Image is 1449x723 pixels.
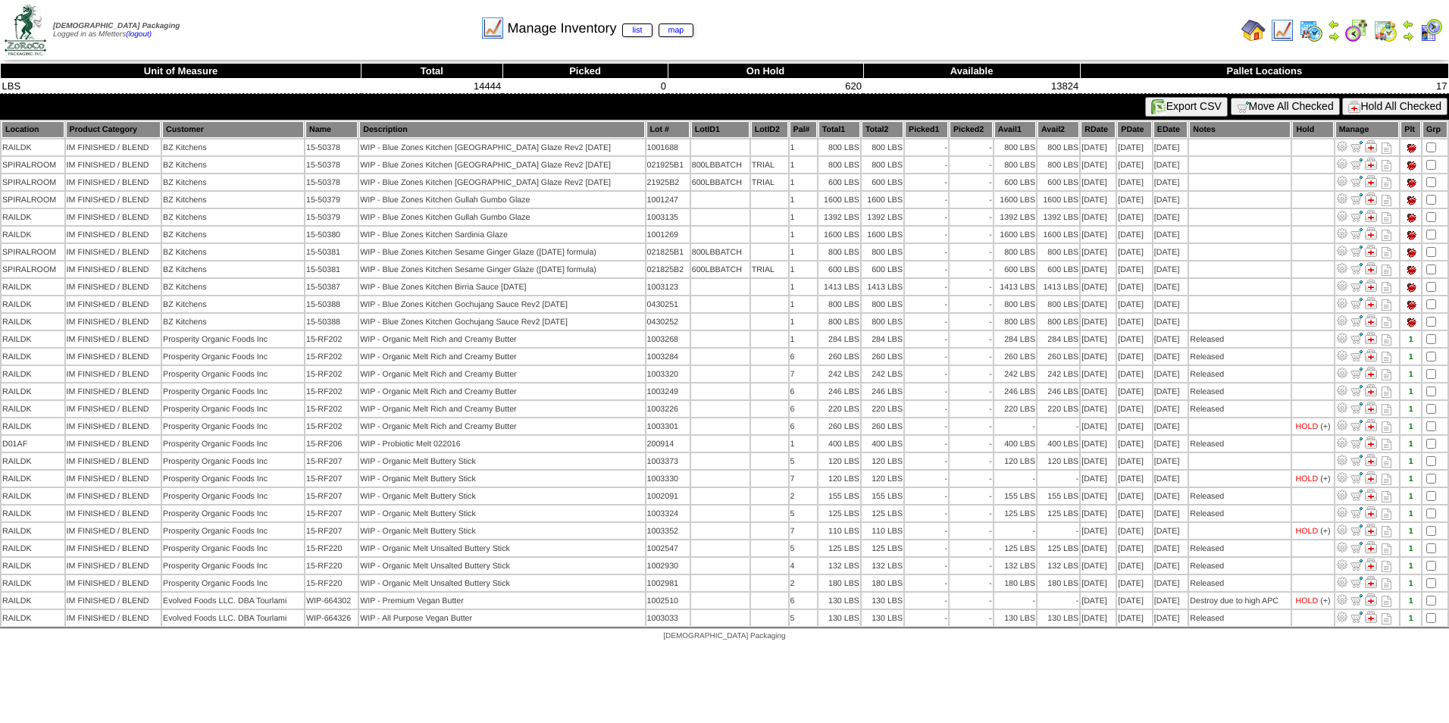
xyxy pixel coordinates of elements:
[305,227,358,243] td: 15-50380
[1037,121,1079,138] th: Avail2
[305,121,358,138] th: Name
[1382,142,1391,154] i: Note
[818,244,860,260] td: 800 LBS
[359,244,644,260] td: WIP - Blue Zones Kitchen Sesame Ginger Glaze ([DATE] formula)
[1117,174,1151,190] td: [DATE]
[66,192,161,208] td: IM FINISHED / BLEND
[1365,437,1377,449] img: Manage Hold
[862,227,903,243] td: 1600 LBS
[950,244,993,260] td: -
[1037,157,1079,173] td: 800 LBS
[1365,419,1377,431] img: Manage Hold
[1365,175,1377,187] img: Manage Hold
[790,139,817,155] td: 1
[950,121,993,138] th: Picked2
[905,174,948,190] td: -
[1350,332,1363,344] img: Move
[1350,611,1363,623] img: Move
[305,157,358,173] td: 15-50378
[1365,245,1377,257] img: Manage Hold
[751,121,788,138] th: LotID2
[1365,297,1377,309] img: Manage Hold
[53,22,180,39] span: Logged in as Mfetters
[1336,489,1348,501] img: Adjust
[905,157,948,173] td: -
[359,139,644,155] td: WIP - Blue Zones Kitchen [GEOGRAPHIC_DATA] Glaze Rev2 [DATE]
[361,79,503,94] td: 14444
[1151,99,1166,114] img: excel.gif
[905,209,948,225] td: -
[862,157,903,173] td: 800 LBS
[1336,576,1348,588] img: Adjust
[1365,367,1377,379] img: Manage Hold
[1336,315,1348,327] img: Adjust
[994,192,1036,208] td: 1600 LBS
[863,64,1080,79] th: Available
[1117,192,1151,208] td: [DATE]
[1153,192,1188,208] td: [DATE]
[162,139,304,155] td: BZ Kitchens
[1336,541,1348,553] img: Adjust
[1405,316,1417,328] img: Pallet tie not set
[66,157,161,173] td: IM FINISHED / BLEND
[507,20,693,36] span: Manage Inventory
[950,139,993,155] td: -
[1405,159,1417,171] img: Pallet tie not set
[1405,229,1417,241] img: Pallet tie not set
[1402,30,1414,42] img: arrowright.gif
[668,79,863,94] td: 620
[66,261,161,277] td: IM FINISHED / BLEND
[1335,121,1400,138] th: Manage
[818,209,860,225] td: 1392 LBS
[691,244,750,260] td: 800LBBATCH
[359,227,644,243] td: WIP - Blue Zones Kitchen Sardinia Glaze
[659,23,694,37] a: map
[1350,262,1363,274] img: Move
[1153,209,1188,225] td: [DATE]
[1350,227,1363,239] img: Move
[790,157,817,173] td: 1
[818,261,860,277] td: 600 LBS
[994,121,1036,138] th: Avail1
[1402,18,1414,30] img: arrowleft.gif
[359,121,644,138] th: Description
[1350,471,1363,484] img: Move
[1365,349,1377,361] img: Manage Hold
[1422,121,1447,138] th: Grp
[818,121,860,138] th: Total1
[818,139,860,155] td: 800 LBS
[1241,18,1266,42] img: home.gif
[1365,210,1377,222] img: Manage Hold
[1037,192,1079,208] td: 1600 LBS
[1336,559,1348,571] img: Adjust
[162,174,304,190] td: BZ Kitchens
[790,244,817,260] td: 1
[691,157,750,173] td: 800LBBATCH
[1365,227,1377,239] img: Manage Hold
[862,139,903,155] td: 800 LBS
[1117,244,1151,260] td: [DATE]
[1382,247,1391,258] i: Note
[751,261,788,277] td: TRIAL
[818,227,860,243] td: 1600 LBS
[1365,576,1377,588] img: Manage Hold
[1405,211,1417,224] img: Pallet tie not set
[1080,79,1448,94] td: 17
[691,261,750,277] td: 600LBBATCH
[305,209,358,225] td: 15-50379
[646,261,690,277] td: 021825B2
[1344,18,1369,42] img: calendarblend.gif
[862,174,903,190] td: 600 LBS
[2,121,64,138] th: Location
[359,261,644,277] td: WIP - Blue Zones Kitchen Sesame Ginger Glaze ([DATE] formula)
[994,157,1036,173] td: 800 LBS
[1350,593,1363,606] img: Move
[950,209,993,225] td: -
[905,121,948,138] th: Picked1
[1405,177,1417,189] img: Pallet tie not set
[1081,227,1116,243] td: [DATE]
[1365,506,1377,518] img: Manage Hold
[1365,192,1377,205] img: Manage Hold
[1350,524,1363,536] img: Move
[359,174,644,190] td: WIP - Blue Zones Kitchen [GEOGRAPHIC_DATA] Glaze Rev2 [DATE]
